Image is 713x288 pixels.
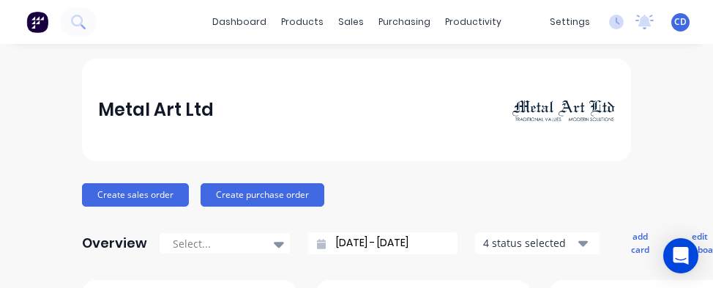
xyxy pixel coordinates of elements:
[674,15,687,29] span: CD
[371,11,438,33] div: purchasing
[542,11,597,33] div: settings
[82,183,189,207] button: Create sales order
[98,95,214,125] div: Metal Art Ltd
[274,11,331,33] div: products
[663,238,698,273] div: Open Intercom Messenger
[82,229,147,258] div: Overview
[201,183,324,207] button: Create purchase order
[205,11,274,33] a: dashboard
[621,227,659,259] button: add card
[438,11,509,33] div: productivity
[475,232,600,254] button: 4 status selected
[483,235,575,251] div: 4 status selected
[331,11,371,33] div: sales
[512,97,615,122] img: Metal Art Ltd
[26,11,48,33] img: Factory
